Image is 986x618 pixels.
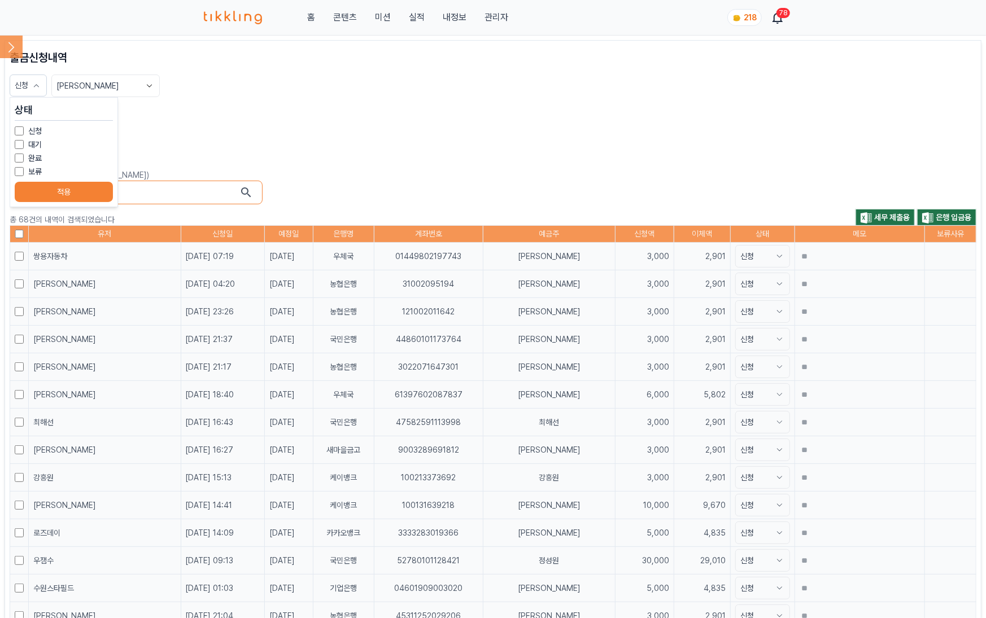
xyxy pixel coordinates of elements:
td: 6,000 [616,381,674,409]
td: [DATE] 14:41 [181,492,264,519]
td: [DATE] [264,298,313,326]
td: 케이뱅크 [313,492,374,519]
a: 관리자 [485,11,508,24]
th: 계좌번호 [374,226,483,243]
th: 예정일 [264,226,313,243]
img: coin [732,14,741,23]
td: 2,901 [674,409,731,436]
a: 홈 [307,11,315,24]
td: 3,000 [616,464,674,492]
td: [DATE] 09:13 [181,547,264,575]
button: 미션 [375,11,391,24]
td: 케이뱅크 [313,464,374,492]
td: [PERSON_NAME] [483,436,616,464]
td: [PERSON_NAME] [483,381,616,409]
button: [PERSON_NAME] [51,74,160,97]
td: 3,000 [616,436,674,464]
p: 검색 (예금주, 계좌번호, [PERSON_NAME]) [10,169,976,181]
td: [DATE] [264,492,313,519]
button: 신청 [735,356,789,378]
th: 메모 [795,226,925,243]
td: 3,000 [616,298,674,326]
td: [DATE] 21:17 [181,353,264,381]
td: [DATE] [264,547,313,575]
button: 신청 [735,383,789,406]
td: [PERSON_NAME] [28,326,181,353]
td: 우잼수 [28,547,181,575]
td: 5,000 [616,519,674,547]
a: 콘텐츠 [333,11,357,24]
td: [PERSON_NAME] [28,270,181,298]
td: [DATE] [264,575,313,602]
button: 신청 [735,549,789,572]
p: 선택항목 일괄 변경 [10,126,976,138]
td: [DATE] 16:43 [181,409,264,436]
td: 2,901 [674,326,731,353]
td: 29,010 [674,547,731,575]
td: [DATE] [264,243,313,270]
td: [DATE] [264,270,313,298]
td: 정성원 [483,547,616,575]
td: 2,901 [674,353,731,381]
td: 9003289691812 [374,436,483,464]
td: 국민은행 [313,409,374,436]
button: 신청 [735,273,789,295]
img: 티끌링 [204,11,262,24]
td: 새마을금고 [313,436,374,464]
td: [DATE] 23:26 [181,298,264,326]
td: [PERSON_NAME] [483,298,616,326]
span: 218 [744,13,757,22]
td: 농협은행 [313,298,374,326]
td: 3,000 [616,243,674,270]
td: [DATE] [264,519,313,547]
button: 신청 [10,74,47,97]
td: 44860101173764 [374,326,483,353]
td: 3,000 [616,353,674,381]
td: 기업은행 [313,575,374,602]
td: 최해선 [28,409,181,436]
td: 47582591113998 [374,409,483,436]
button: 신청 [735,300,789,323]
th: 상태 [731,226,795,243]
label: 완료 [28,152,42,164]
td: [DATE] [264,326,313,353]
td: 국민은행 [313,326,374,353]
td: [PERSON_NAME] [28,436,181,464]
a: 내정보 [443,11,466,24]
td: 3333283019366 [374,519,483,547]
th: 신청일 [181,226,264,243]
td: [PERSON_NAME] [28,381,181,409]
td: [PERSON_NAME] [483,326,616,353]
td: 쌍용자동차 [28,243,181,270]
td: [DATE] [264,409,313,436]
button: 신청 [735,439,789,461]
td: 2,901 [674,436,731,464]
td: 로즈데이 [28,519,181,547]
td: 121002011642 [374,298,483,326]
th: 이체액 [674,226,731,243]
td: [PERSON_NAME] [28,492,181,519]
td: [DATE] 16:27 [181,436,264,464]
td: 3,000 [616,270,674,298]
td: [DATE] 07:19 [181,243,264,270]
td: 우체국 [313,243,374,270]
td: [DATE] 21:37 [181,326,264,353]
th: 보류사유 [925,226,976,243]
td: 5,802 [674,381,731,409]
th: 은행명 [313,226,374,243]
td: 4,835 [674,575,731,602]
td: [PERSON_NAME] [28,353,181,381]
button: 신청 [735,521,789,544]
td: 5,000 [616,575,674,602]
button: 신청 [735,328,789,350]
td: [DATE] 15:13 [181,464,264,492]
td: 10,000 [616,492,674,519]
a: coin 218 [727,9,760,26]
td: [PERSON_NAME] [483,270,616,298]
td: [PERSON_NAME] [483,575,616,602]
p: 상태 [15,102,113,118]
label: 보류 [28,166,42,177]
div: 78 [776,8,790,18]
button: 신청 [735,494,789,516]
td: 우체국 [313,381,374,409]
